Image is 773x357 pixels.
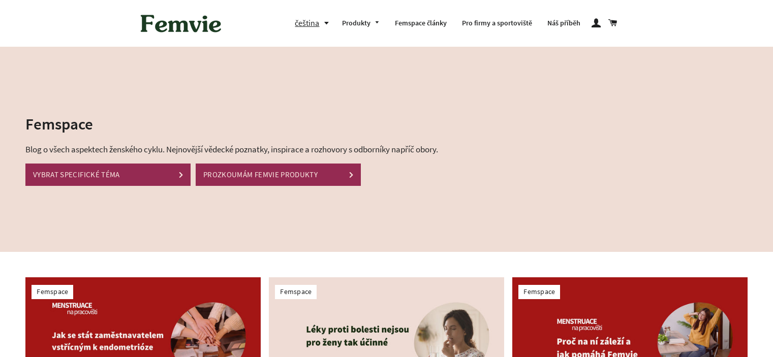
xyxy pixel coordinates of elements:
a: Femspace články [387,10,454,37]
p: Blog o všech aspektech ženského cyklu. Nejnovější vědecké poznatky, inspirace a rozhovory s odbor... [25,143,450,156]
a: Femspace [37,287,68,296]
h2: Femspace [25,113,450,135]
img: Femvie [135,8,227,39]
a: VYBRAT SPECIFICKÉ TÉMA [25,164,191,185]
a: Náš příběh [540,10,588,37]
a: Pro firmy a sportoviště [454,10,540,37]
a: PROZKOUMÁM FEMVIE PRODUKTY [196,164,361,185]
a: Femspace [280,287,312,296]
a: Femspace [523,287,555,296]
a: Produkty [334,10,387,37]
button: čeština [295,16,334,30]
